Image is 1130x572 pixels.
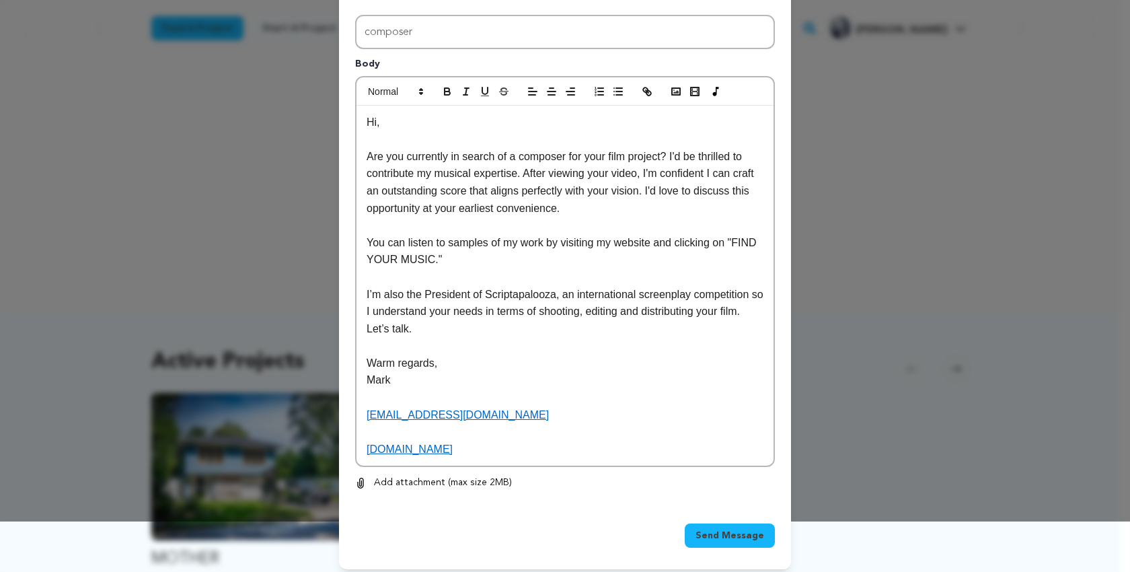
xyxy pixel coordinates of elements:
input: Enter subject [355,15,775,49]
a: [EMAIL_ADDRESS][DOMAIN_NAME] [367,409,549,421]
button: Add attachment (max size 2MB) [355,475,512,491]
p: Hi, [367,114,763,131]
p: I’m also the President of Scriptapalooza, an international screenplay competition so I understand... [367,286,763,338]
button: Send Message [685,524,775,548]
a: [DOMAIN_NAME] [367,443,453,455]
span: Send Message [695,529,764,542]
p: Add attachment (max size 2MB) [374,475,512,491]
p: You can listen to samples of my work by visiting my website and clicking on "FIND YOUR MUSIC." [367,234,763,269]
p: Body [355,57,775,76]
p: Are you currently in search of a composer for your film project? I'd be thrilled to contribute my... [367,148,763,217]
p: Mark [367,371,763,389]
p: Warm regards, [367,355,763,372]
